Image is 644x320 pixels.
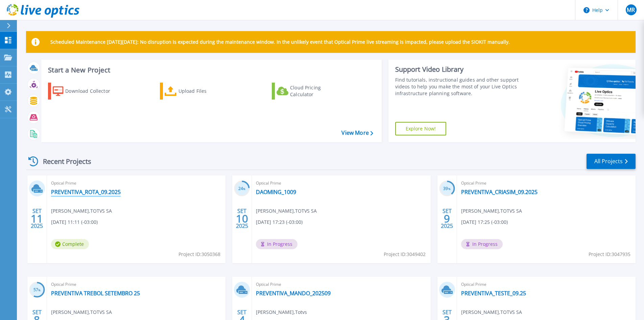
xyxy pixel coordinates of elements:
[440,206,453,231] div: SET 2025
[178,251,220,258] span: Project ID: 3050368
[48,83,123,100] a: Download Collector
[178,84,233,98] div: Upload Files
[461,207,522,215] span: [PERSON_NAME] , TOTVS SA
[256,189,296,195] a: DAOMING_1009
[256,290,331,297] a: PREVENTIVA_MANDO_202509
[51,239,89,249] span: Complete
[272,83,347,100] a: Cloud Pricing Calculator
[461,308,522,316] span: [PERSON_NAME] , TOTVS SA
[30,206,43,231] div: SET 2025
[243,187,245,191] span: %
[48,66,373,74] h3: Start a New Project
[589,251,630,258] span: Project ID: 3047935
[290,84,344,98] div: Cloud Pricing Calculator
[51,179,221,187] span: Optical Prime
[461,179,631,187] span: Optical Prime
[236,206,248,231] div: SET 2025
[627,7,635,13] span: MR
[384,251,426,258] span: Project ID: 3049402
[461,281,631,288] span: Optical Prime
[256,179,426,187] span: Optical Prime
[461,290,526,297] a: PREVENTIVA_TESTE_09.25
[256,207,317,215] span: [PERSON_NAME] , TOTVS SA
[51,207,112,215] span: [PERSON_NAME] , TOTVS SA
[38,288,41,292] span: %
[444,216,450,221] span: 9
[256,308,307,316] span: [PERSON_NAME] , Totvs
[160,83,235,100] a: Upload Files
[236,216,248,221] span: 10
[234,185,250,193] h3: 24
[51,281,221,288] span: Optical Prime
[341,130,373,136] a: View More
[65,84,119,98] div: Download Collector
[448,187,451,191] span: %
[51,290,140,297] a: PREVENTIVA TREBOL SETEMBRO 25
[587,154,636,169] a: All Projects
[439,185,455,193] h3: 39
[256,218,303,226] span: [DATE] 17:23 (-03:00)
[29,286,45,294] h3: 57
[51,308,112,316] span: [PERSON_NAME] , TOTVS SA
[461,218,508,226] span: [DATE] 17:25 (-03:00)
[51,218,98,226] span: [DATE] 11:11 (-03:00)
[256,281,426,288] span: Optical Prime
[395,65,521,74] div: Support Video Library
[395,122,447,135] a: Explore Now!
[461,239,503,249] span: In Progress
[50,39,510,45] p: Scheduled Maintenance [DATE][DATE]: No disruption is expected during the maintenance window. In t...
[26,153,100,170] div: Recent Projects
[31,216,43,221] span: 11
[51,189,121,195] a: PREVENTIVA_ROTA_09.2025
[461,189,538,195] a: PREVENTIVA_CRIASIM_09.2025
[256,239,297,249] span: In Progress
[395,77,521,97] div: Find tutorials, instructional guides and other support videos to help you make the most of your L...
